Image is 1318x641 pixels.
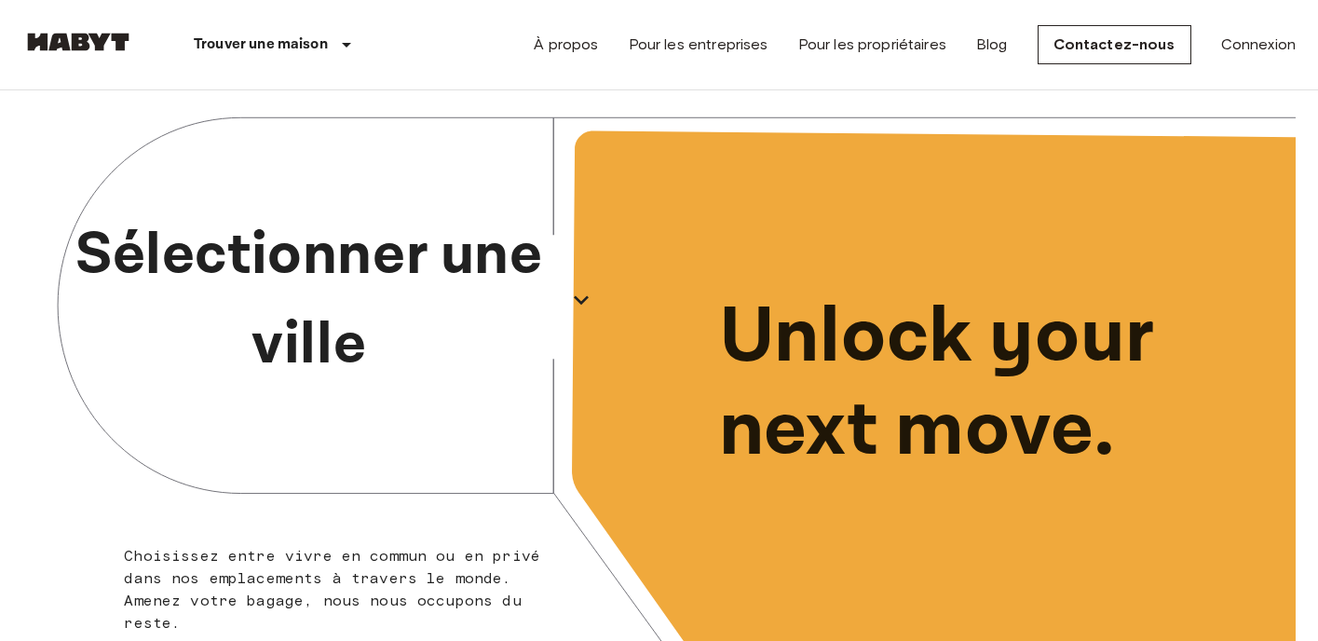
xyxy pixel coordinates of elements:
a: Pour les entreprises [629,34,768,56]
a: Contactez-nous [1038,25,1191,64]
a: Blog [976,34,1008,56]
a: Pour les propriétaires [798,34,946,56]
a: À propos [534,34,598,56]
p: Choisissez entre vivre en commun ou en privé dans nos emplacements à travers le monde. Amenez vot... [124,545,544,634]
img: Habyt [22,33,134,51]
button: Sélectionner une ville [52,205,600,395]
p: Trouver une maison [194,34,328,56]
a: Connexion [1221,34,1296,56]
p: Unlock your next move. [719,291,1267,479]
p: Sélectionner une ville [60,211,559,389]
